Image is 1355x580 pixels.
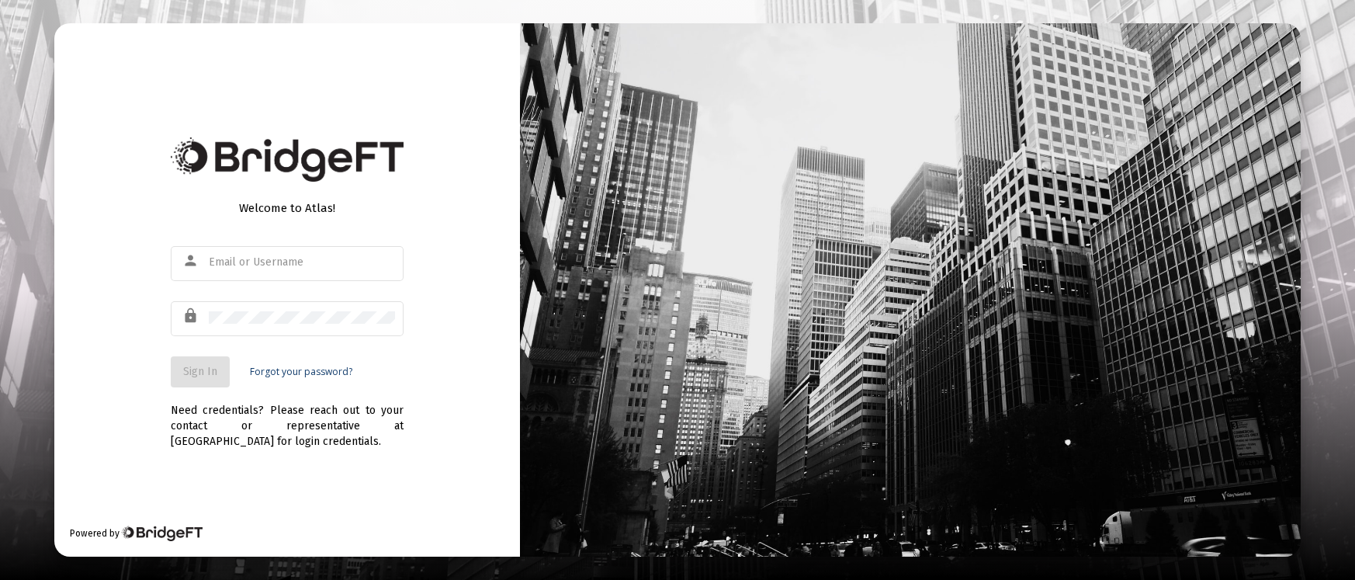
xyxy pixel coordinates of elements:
img: Bridge Financial Technology Logo [171,137,404,182]
span: Sign In [183,365,217,378]
a: Forgot your password? [250,364,352,380]
button: Sign In [171,356,230,387]
div: Need credentials? Please reach out to your contact or representative at [GEOGRAPHIC_DATA] for log... [171,387,404,450]
mat-icon: lock [182,307,201,325]
div: Powered by [70,526,203,541]
mat-icon: person [182,252,201,270]
input: Email or Username [209,256,395,269]
div: Welcome to Atlas! [171,200,404,216]
img: Bridge Financial Technology Logo [121,526,203,541]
